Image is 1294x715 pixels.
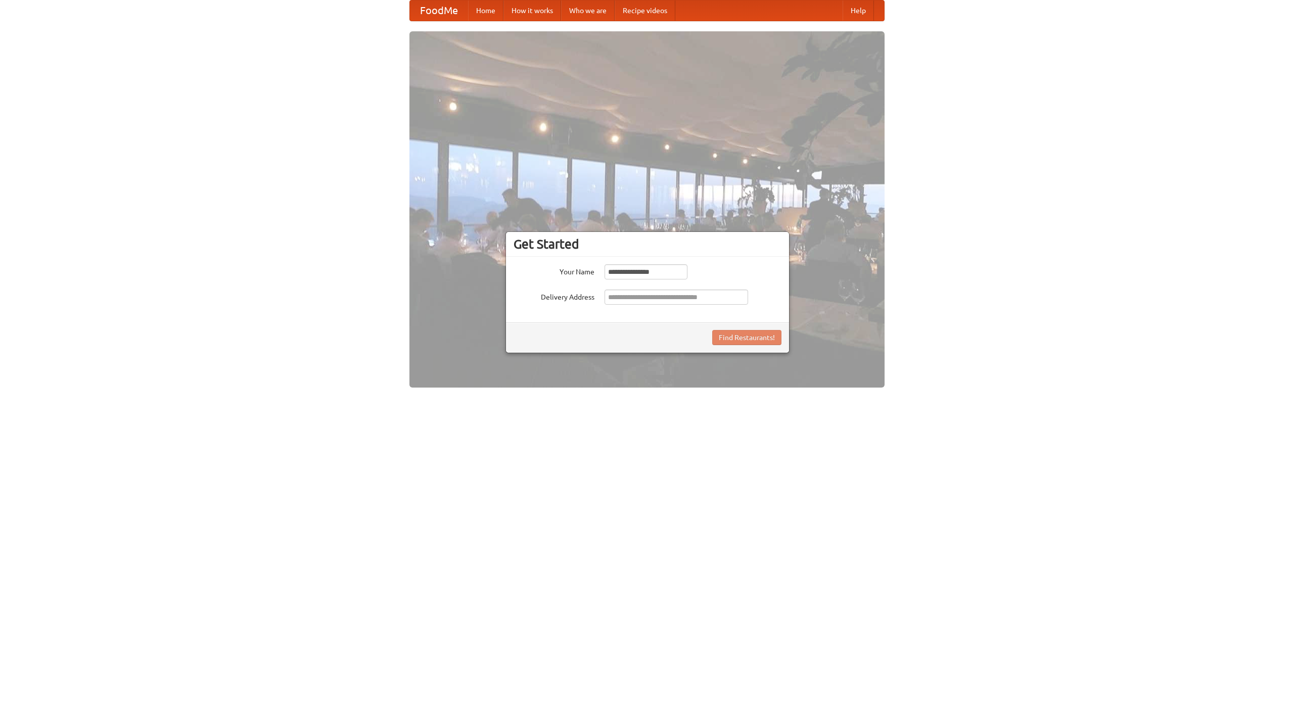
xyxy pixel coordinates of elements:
a: Help [843,1,874,21]
a: How it works [503,1,561,21]
a: Home [468,1,503,21]
a: Who we are [561,1,615,21]
h3: Get Started [514,236,781,252]
a: FoodMe [410,1,468,21]
button: Find Restaurants! [712,330,781,345]
label: Your Name [514,264,594,277]
label: Delivery Address [514,290,594,302]
a: Recipe videos [615,1,675,21]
